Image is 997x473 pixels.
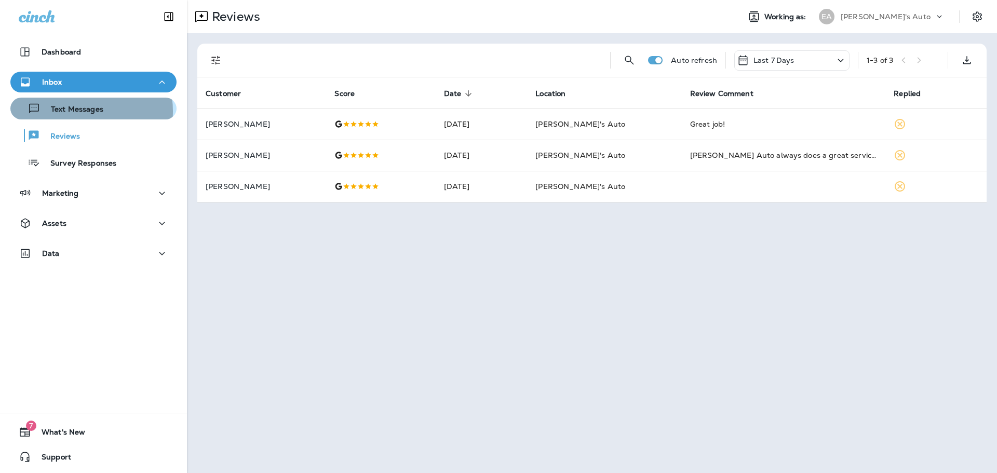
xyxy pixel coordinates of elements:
p: Auto refresh [671,56,717,64]
span: Review Comment [690,89,767,98]
p: [PERSON_NAME] [206,182,318,191]
p: Last 7 Days [753,56,794,64]
p: [PERSON_NAME] [206,120,318,128]
p: [PERSON_NAME] [206,151,318,159]
button: Text Messages [10,98,177,119]
div: 1 - 3 of 3 [867,56,893,64]
span: Location [535,89,565,98]
p: Reviews [40,132,80,142]
button: Search Reviews [619,50,640,71]
td: [DATE] [436,140,527,171]
span: [PERSON_NAME]'s Auto [535,119,625,129]
span: [PERSON_NAME]'s Auto [535,151,625,160]
span: Date [444,89,475,98]
div: Great job! [690,119,878,129]
td: [DATE] [436,171,527,202]
button: Data [10,243,177,264]
span: Customer [206,89,254,98]
p: Reviews [208,9,260,24]
p: Assets [42,219,66,227]
span: What's New [31,428,85,440]
span: Review Comment [690,89,753,98]
p: Survey Responses [40,159,116,169]
span: Support [31,453,71,465]
span: Working as: [764,12,809,21]
button: Reviews [10,125,177,146]
div: EA [819,9,834,24]
button: Assets [10,213,177,234]
span: 7 [26,421,36,431]
div: Evan Auto always does a great service! They do a great service and check out everything for you! ... [690,150,878,160]
button: Collapse Sidebar [154,6,183,27]
p: Inbox [42,78,62,86]
span: Score [334,89,355,98]
p: Dashboard [42,48,81,56]
span: Replied [894,89,921,98]
p: Marketing [42,189,78,197]
p: [PERSON_NAME]'s Auto [841,12,931,21]
button: Marketing [10,183,177,204]
span: Score [334,89,368,98]
span: Replied [894,89,934,98]
p: Data [42,249,60,258]
button: Survey Responses [10,152,177,173]
button: Export as CSV [956,50,977,71]
span: [PERSON_NAME]'s Auto [535,182,625,191]
button: Filters [206,50,226,71]
button: 7What's New [10,422,177,442]
p: Text Messages [41,105,103,115]
button: Inbox [10,72,177,92]
td: [DATE] [436,109,527,140]
span: Customer [206,89,241,98]
span: Location [535,89,579,98]
button: Support [10,447,177,467]
span: Date [444,89,462,98]
button: Settings [968,7,987,26]
button: Dashboard [10,42,177,62]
